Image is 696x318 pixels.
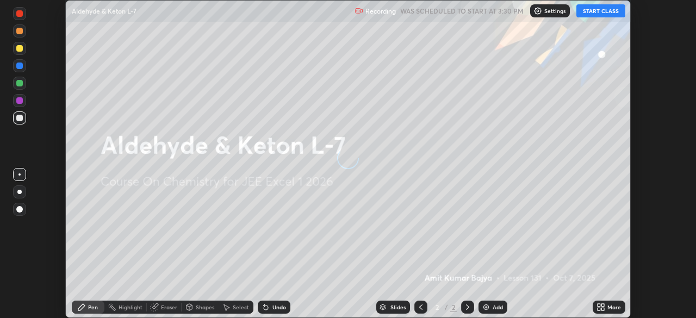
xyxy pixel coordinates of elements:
p: Aldehyde & Keton L-7 [72,7,136,15]
div: / [445,304,448,310]
p: Recording [365,7,396,15]
div: More [607,304,621,310]
div: Shapes [196,304,214,310]
div: Undo [272,304,286,310]
img: class-settings-icons [533,7,542,15]
div: Add [493,304,503,310]
div: Pen [88,304,98,310]
button: START CLASS [576,4,625,17]
div: 2 [432,304,443,310]
h5: WAS SCHEDULED TO START AT 3:30 PM [400,6,524,16]
div: Highlight [119,304,142,310]
div: Eraser [161,304,177,310]
div: Slides [390,304,406,310]
img: add-slide-button [482,303,490,311]
div: 2 [450,302,457,312]
p: Settings [544,8,565,14]
div: Select [233,304,249,310]
img: recording.375f2c34.svg [355,7,363,15]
